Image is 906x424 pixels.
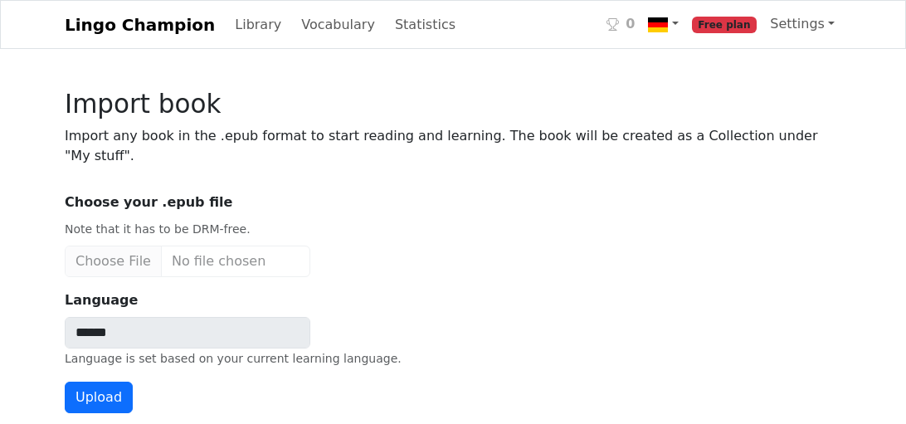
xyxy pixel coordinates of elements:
[295,8,382,41] a: Vocabulary
[65,8,215,41] a: Lingo Champion
[763,7,841,41] a: Settings
[65,194,232,210] strong: Choose your .epub file
[685,7,764,41] a: Free plan
[388,8,462,41] a: Statistics
[626,14,635,34] span: 0
[228,8,288,41] a: Library
[692,17,757,33] span: Free plan
[65,382,133,413] button: Upload
[65,352,402,365] small: Language is set based on your current learning language.
[65,292,138,308] strong: Language
[600,7,641,41] a: 0
[648,15,668,35] img: de.svg
[65,222,251,236] small: Note that it has to be DRM-free.
[65,126,841,166] p: Import any book in the .epub format to start reading and learning. The book will be created as a ...
[65,89,841,119] h2: Import book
